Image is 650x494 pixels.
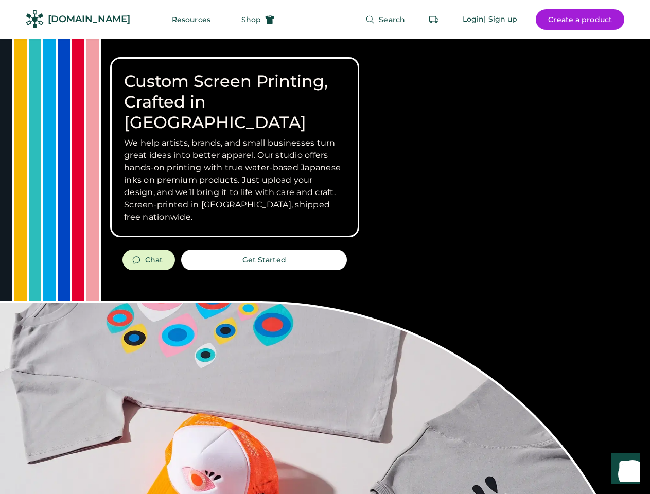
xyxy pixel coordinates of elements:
button: Create a product [536,9,624,30]
button: Get Started [181,250,347,270]
button: Resources [160,9,223,30]
h1: Custom Screen Printing, Crafted in [GEOGRAPHIC_DATA] [124,71,345,133]
button: Search [353,9,417,30]
iframe: Front Chat [601,448,645,492]
div: [DOMAIN_NAME] [48,13,130,26]
button: Chat [122,250,175,270]
button: Retrieve an order [424,9,444,30]
span: Shop [241,16,261,23]
div: Login [463,14,484,25]
div: | Sign up [484,14,517,25]
h3: We help artists, brands, and small businesses turn great ideas into better apparel. Our studio of... [124,137,345,223]
span: Search [379,16,405,23]
button: Shop [229,9,287,30]
img: Rendered Logo - Screens [26,10,44,28]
